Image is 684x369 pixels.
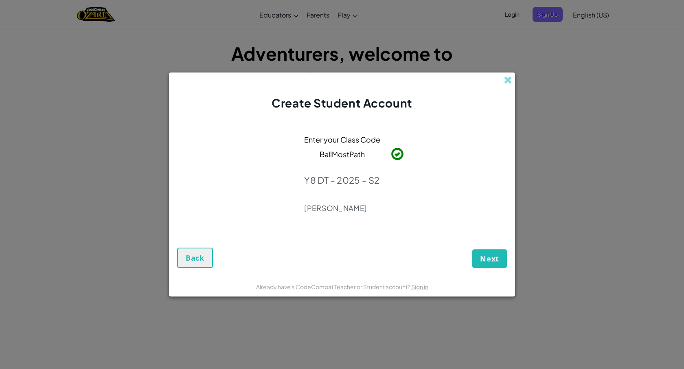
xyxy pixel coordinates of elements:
a: Sign in [411,283,428,290]
span: Back [186,253,204,263]
span: Enter your Class Code [304,134,380,145]
span: Already have a CodeCombat Teacher or Student account? [256,283,411,290]
span: Next [480,254,499,264]
button: Back [177,248,213,268]
p: [PERSON_NAME] [304,203,379,213]
p: Y8 DT - 2025 - S2 [304,174,379,186]
button: Next [472,249,507,268]
span: Create Student Account [272,96,412,110]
